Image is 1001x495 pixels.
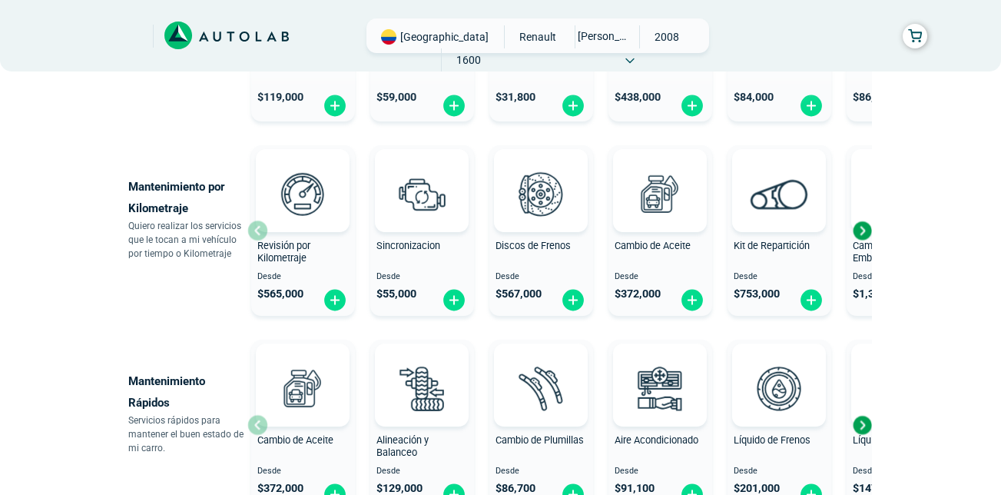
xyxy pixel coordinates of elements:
img: kit_de_embrague-v3.svg [864,160,932,228]
span: Revisión por Kilometraje [257,240,310,264]
img: AD0BCuuxAAAAAElFTkSuQmCC [280,347,326,393]
img: liquido_refrigerante-v3.svg [864,354,932,422]
img: sincronizacion-v3.svg [388,160,456,228]
span: $ 55,000 [376,287,416,301]
span: Líquido Refrigerante [853,434,940,446]
span: Kit de Repartición [734,240,810,251]
p: Quiero realizar los servicios que le tocan a mi vehículo por tiempo o Kilometraje [128,219,247,261]
img: AD0BCuuxAAAAAElFTkSuQmCC [637,152,683,198]
span: 2008 [640,25,694,48]
span: $ 91,100 [615,482,655,495]
p: Mantenimiento por Kilometraje [128,176,247,219]
span: Cambio de Aceite [257,434,333,446]
img: fi_plus-circle2.svg [561,94,585,118]
span: $ 438,000 [615,91,661,104]
span: Desde [615,272,706,282]
div: Next slide [850,414,873,437]
img: alineacion_y_balanceo-v3.svg [388,354,456,422]
img: fi_plus-circle2.svg [799,94,824,118]
span: Alineación y Balanceo [376,434,429,459]
img: liquido_frenos-v3.svg [745,354,813,422]
span: $ 1,350,000 [853,287,908,301]
span: $ 372,000 [257,482,303,495]
span: RENAULT [511,25,565,48]
span: Desde [376,467,468,477]
span: $ 372,000 [615,287,661,301]
img: AD0BCuuxAAAAAElFTkSuQmCC [518,152,564,198]
p: Servicios rápidos para mantener el buen estado de mi carro. [128,414,247,455]
p: Mantenimiento Rápidos [128,370,247,414]
span: [PERSON_NAME] [575,25,630,47]
span: 1600 [442,48,496,71]
span: $ 86,900 [853,91,893,104]
span: Desde [734,272,825,282]
button: Revisión por Kilometraje Desde $565,000 [251,145,355,316]
span: $ 129,000 [376,482,423,495]
span: Desde [615,467,706,477]
img: fi_plus-circle2.svg [561,288,585,312]
span: Desde [853,272,944,282]
button: Discos de Frenos Desde $567,000 [489,145,593,316]
img: fi_plus-circle2.svg [680,288,704,312]
span: $ 567,000 [496,287,542,301]
img: AD0BCuuxAAAAAElFTkSuQmCC [518,347,564,393]
span: Aire Acondicionado [615,434,698,446]
span: Cambio de Plumillas [496,434,584,446]
img: correa_de_reparticion-v3.svg [751,179,808,209]
button: Sincronizacion Desde $55,000 [370,145,474,316]
span: Desde [853,467,944,477]
img: fi_plus-circle2.svg [442,288,466,312]
span: $ 31,800 [496,91,535,104]
span: $ 86,700 [496,482,535,495]
span: $ 753,000 [734,287,780,301]
img: fi_plus-circle2.svg [799,288,824,312]
span: $ 59,000 [376,91,416,104]
span: Discos de Frenos [496,240,571,251]
img: Flag of COLOMBIA [381,29,396,45]
span: $ 119,000 [257,91,303,104]
button: Cambio de Kit de Embrague Desde $1,350,000 [847,145,950,316]
img: plumillas-v3.svg [507,354,575,422]
img: fi_plus-circle2.svg [680,94,704,118]
img: AD0BCuuxAAAAAElFTkSuQmCC [399,152,445,198]
span: Sincronizacion [376,240,440,251]
img: AD0BCuuxAAAAAElFTkSuQmCC [637,347,683,393]
div: Next slide [850,219,873,242]
span: Líquido de Frenos [734,434,810,446]
img: cambio_de_aceite-v3.svg [626,160,694,228]
img: aire_acondicionado-v3.svg [626,354,694,422]
img: fi_plus-circle2.svg [442,94,466,118]
span: Desde [496,467,587,477]
img: frenos2-v3.svg [507,160,575,228]
img: AD0BCuuxAAAAAElFTkSuQmCC [280,152,326,198]
img: AD0BCuuxAAAAAElFTkSuQmCC [756,347,802,393]
img: fi_plus-circle2.svg [323,94,347,118]
button: Kit de Repartición Desde $753,000 [728,145,831,316]
span: $ 147,000 [853,482,899,495]
img: revision_por_kilometraje-v3.svg [269,160,336,228]
span: $ 201,000 [734,482,780,495]
img: fi_plus-circle2.svg [323,288,347,312]
span: $ 565,000 [257,287,303,301]
img: AD0BCuuxAAAAAElFTkSuQmCC [756,152,802,198]
span: Desde [734,467,825,477]
span: Desde [496,272,587,282]
span: Cambio de Aceite [615,240,691,251]
span: Desde [257,272,349,282]
img: AD0BCuuxAAAAAElFTkSuQmCC [399,347,445,393]
span: Cambio de Kit de Embrague [853,240,926,264]
span: Desde [257,467,349,477]
span: Desde [376,272,468,282]
img: cambio_de_aceite-v3.svg [269,354,336,422]
button: Cambio de Aceite Desde $372,000 [608,145,712,316]
span: $ 84,000 [734,91,774,104]
span: [GEOGRAPHIC_DATA] [400,29,489,45]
